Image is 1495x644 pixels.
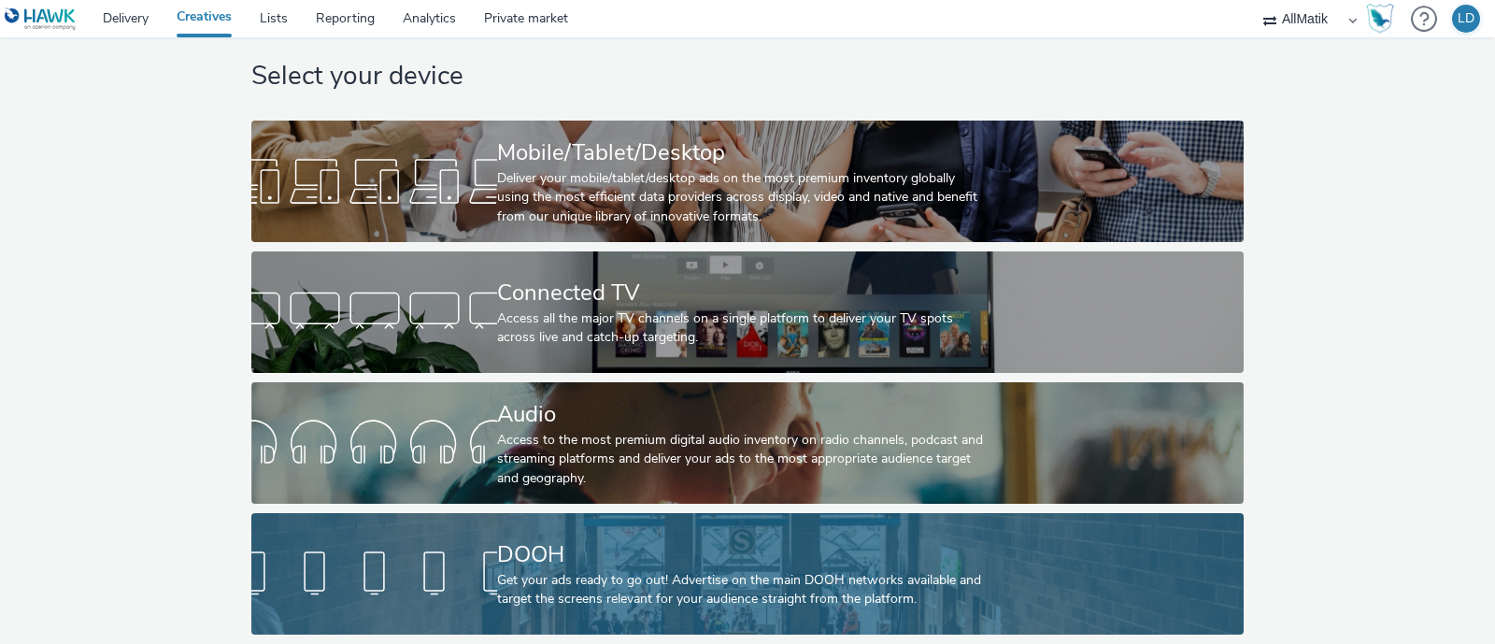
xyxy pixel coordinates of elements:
[497,571,990,609] div: Get your ads ready to go out! Advertise on the main DOOH networks available and target the screen...
[497,538,990,571] div: DOOH
[251,59,1244,94] h1: Select your device
[497,136,990,169] div: Mobile/Tablet/Desktop
[497,277,990,309] div: Connected TV
[1366,4,1402,34] a: Hawk Academy
[5,7,77,31] img: undefined Logo
[497,169,990,226] div: Deliver your mobile/tablet/desktop ads on the most premium inventory globally using the most effi...
[1366,4,1394,34] img: Hawk Academy
[1458,5,1474,33] div: LD
[251,513,1244,635] a: DOOHGet your ads ready to go out! Advertise on the main DOOH networks available and target the sc...
[497,431,990,488] div: Access to the most premium digital audio inventory on radio channels, podcast and streaming platf...
[251,121,1244,242] a: Mobile/Tablet/DesktopDeliver your mobile/tablet/desktop ads on the most premium inventory globall...
[497,309,990,348] div: Access all the major TV channels on a single platform to deliver your TV spots across live and ca...
[497,398,990,431] div: Audio
[251,382,1244,504] a: AudioAccess to the most premium digital audio inventory on radio channels, podcast and streaming ...
[251,251,1244,373] a: Connected TVAccess all the major TV channels on a single platform to deliver your TV spots across...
